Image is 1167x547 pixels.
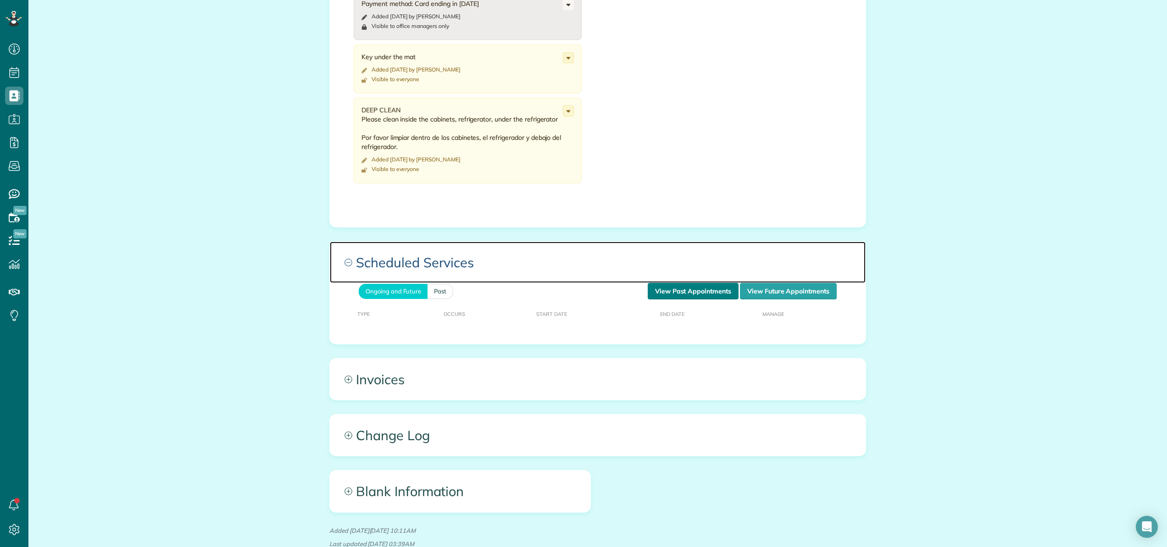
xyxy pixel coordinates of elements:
div: Open Intercom Messenger [1136,516,1158,538]
span: New [13,229,27,238]
time: Added [DATE] by [PERSON_NAME] [372,66,461,73]
div: Visible to everyone [372,76,419,83]
div: DEEP CLEAN Please clean inside the cabinets, refrigerator, under the refrigerator Por favor limpi... [361,105,563,151]
th: End Date [656,299,759,327]
span: New [13,206,27,215]
time: Added [DATE] by [PERSON_NAME] [372,156,461,163]
div: Visible to everyone [372,166,419,173]
time: Added [DATE] by [PERSON_NAME] [372,13,461,20]
a: View Past Appointments [648,283,739,299]
th: Start Date [533,299,656,327]
th: Occurs [440,299,533,327]
a: View Future Appointments [740,283,837,299]
a: Change Log [330,414,866,456]
div: Key under the mat [361,52,563,61]
th: Manage [759,299,852,327]
th: Type [344,299,440,327]
em: Added [DATE][DATE] 10:11AM [329,527,416,534]
a: Invoices [330,359,866,400]
a: Past [428,284,453,299]
div: Visible to office managers only [372,22,449,30]
a: Ongoing and Future [359,284,428,299]
a: Scheduled Services [330,242,866,283]
a: Blank Information [330,470,590,512]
